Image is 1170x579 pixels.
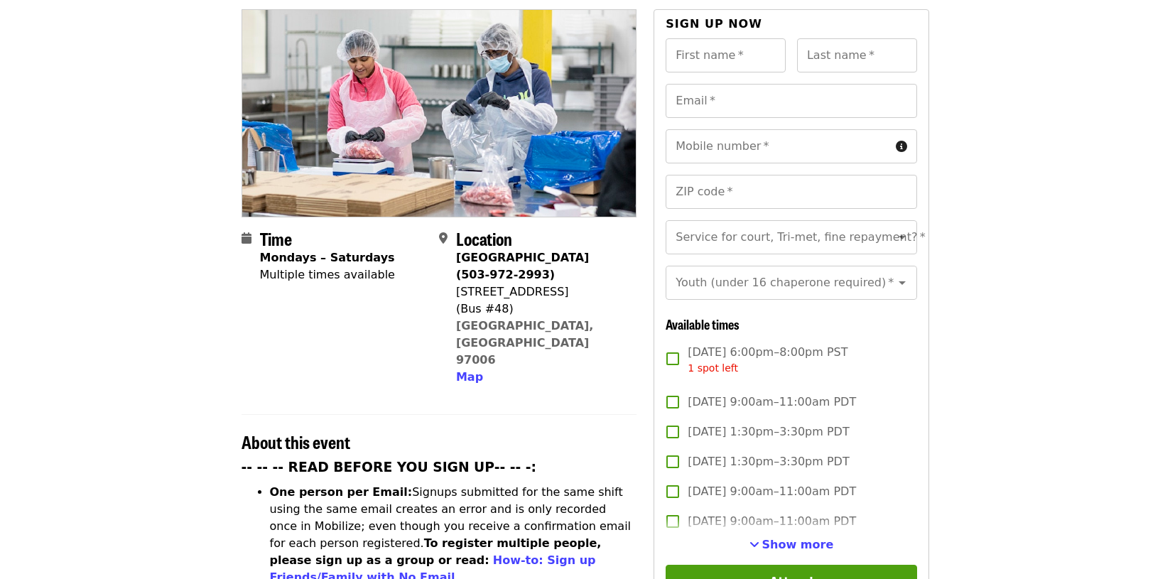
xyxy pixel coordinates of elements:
strong: To register multiple people, please sign up as a group or read: [270,536,602,567]
strong: [GEOGRAPHIC_DATA] (503-972-2993) [456,251,589,281]
div: (Bus #48) [456,301,625,318]
strong: One person per Email: [270,485,413,499]
input: First name [666,38,786,72]
input: ZIP code [666,175,916,209]
strong: -- -- -- READ BEFORE YOU SIGN UP-- -- -: [242,460,537,475]
span: 1 spot left [688,362,738,374]
span: Show more [762,538,834,551]
div: Multiple times available [260,266,395,283]
span: [DATE] 6:00pm–8:00pm PST [688,344,847,376]
input: Last name [797,38,917,72]
button: Map [456,369,483,386]
span: Available times [666,315,740,333]
span: [DATE] 1:30pm–3:30pm PDT [688,423,849,440]
input: Mobile number [666,129,889,163]
button: See more timeslots [749,536,834,553]
button: Open [892,273,912,293]
button: Open [892,227,912,247]
strong: Mondays – Saturdays [260,251,395,264]
span: [DATE] 9:00am–11:00am PDT [688,394,856,411]
span: Time [260,226,292,251]
span: [DATE] 9:00am–11:00am PDT [688,513,856,530]
span: [DATE] 9:00am–11:00am PDT [688,483,856,500]
input: Email [666,84,916,118]
i: map-marker-alt icon [439,232,448,245]
span: About this event [242,429,350,454]
span: Location [456,226,512,251]
span: Map [456,370,483,384]
img: Oct/Nov/Dec - Beaverton: Repack/Sort (age 10+) organized by Oregon Food Bank [242,10,637,216]
i: calendar icon [242,232,251,245]
a: [GEOGRAPHIC_DATA], [GEOGRAPHIC_DATA] 97006 [456,319,594,367]
span: [DATE] 1:30pm–3:30pm PDT [688,453,849,470]
span: Sign up now [666,17,762,31]
div: [STREET_ADDRESS] [456,283,625,301]
i: circle-info icon [896,140,907,153]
